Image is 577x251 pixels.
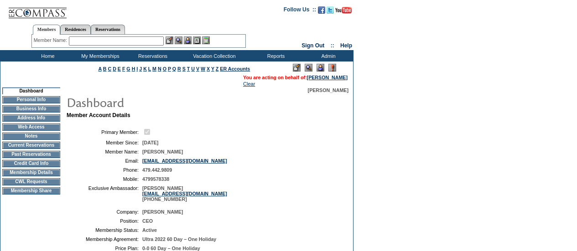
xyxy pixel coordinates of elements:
a: J [139,66,142,72]
td: Mobile: [70,176,139,182]
td: Company: [70,209,139,215]
a: S [182,66,186,72]
td: Membership Share [2,187,60,195]
td: CWL Requests [2,178,60,185]
a: T [187,66,190,72]
a: Follow us on Twitter [327,9,334,15]
span: [PERSON_NAME] [PHONE_NUMBER] [142,185,227,202]
img: Edit Mode [293,64,301,72]
td: Price Plan: [70,246,139,251]
a: F [122,66,125,72]
a: Clear [243,81,255,87]
td: Reports [249,50,301,61]
a: C [108,66,111,72]
td: Credit Card Info [2,160,60,167]
td: Current Reservations [2,142,60,149]
a: Y [211,66,214,72]
td: Position: [70,218,139,224]
a: [EMAIL_ADDRESS][DOMAIN_NAME] [142,158,227,164]
img: Become our fan on Facebook [318,6,325,14]
a: Z [216,66,219,72]
td: Address Info [2,114,60,122]
a: B [103,66,107,72]
td: Phone: [70,167,139,173]
a: K [143,66,147,72]
a: H [132,66,135,72]
a: Q [172,66,176,72]
td: Follow Us :: [284,5,316,16]
img: Subscribe to our YouTube Channel [335,7,352,14]
td: Home [21,50,73,61]
span: You are acting on behalf of: [243,75,348,80]
span: 0-0 60 Day – One Holiday [142,246,200,251]
td: Member Name: [70,149,139,154]
span: [PERSON_NAME] [142,209,183,215]
img: b_calculator.gif [202,36,210,44]
a: G [126,66,130,72]
span: 4799578338 [142,176,169,182]
a: [PERSON_NAME] [307,75,348,80]
td: Member Since: [70,140,139,145]
span: :: [331,42,334,49]
img: View Mode [305,64,312,72]
a: E [118,66,121,72]
td: Personal Info [2,96,60,103]
a: U [191,66,195,72]
td: Admin [301,50,353,61]
span: CEO [142,218,153,224]
td: Notes [2,133,60,140]
td: Web Access [2,123,60,131]
a: R [177,66,181,72]
a: Reservations [91,25,125,34]
a: N [158,66,161,72]
td: Business Info [2,105,60,113]
div: Member Name: [34,36,69,44]
a: M [152,66,156,72]
a: Help [340,42,352,49]
a: I [136,66,138,72]
img: pgTtlDashboard.gif [66,93,249,111]
a: L [148,66,151,72]
a: X [207,66,210,72]
td: Reservations [125,50,178,61]
td: Membership Status: [70,227,139,233]
span: Ultra 2022 60 Day – One Holiday [142,236,216,242]
td: Membership Agreement: [70,236,139,242]
img: View [175,36,182,44]
td: Vacation Collection [178,50,249,61]
a: D [113,66,116,72]
span: [PERSON_NAME] [142,149,183,154]
img: b_edit.gif [166,36,173,44]
span: [PERSON_NAME] [308,87,348,93]
img: Follow us on Twitter [327,6,334,14]
td: Primary Member: [70,128,139,136]
a: Residences [60,25,91,34]
td: Exclusive Ambassador: [70,185,139,202]
span: [DATE] [142,140,158,145]
a: Members [33,25,61,35]
a: [EMAIL_ADDRESS][DOMAIN_NAME] [142,191,227,196]
td: Email: [70,158,139,164]
td: Membership Details [2,169,60,176]
span: Active [142,227,157,233]
td: Dashboard [2,87,60,94]
img: Reservations [193,36,201,44]
a: A [99,66,102,72]
a: P [168,66,171,72]
img: Impersonate [184,36,192,44]
img: Log Concern/Member Elevation [328,64,336,72]
img: Impersonate [317,64,324,72]
a: Subscribe to our YouTube Channel [335,9,352,15]
td: My Memberships [73,50,125,61]
td: Past Reservations [2,151,60,158]
a: Become our fan on Facebook [318,9,325,15]
a: Sign Out [301,42,324,49]
a: ER Accounts [220,66,250,72]
b: Member Account Details [67,112,130,118]
a: V [196,66,199,72]
a: W [201,66,205,72]
span: 479.442.9809 [142,167,172,173]
a: O [163,66,166,72]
